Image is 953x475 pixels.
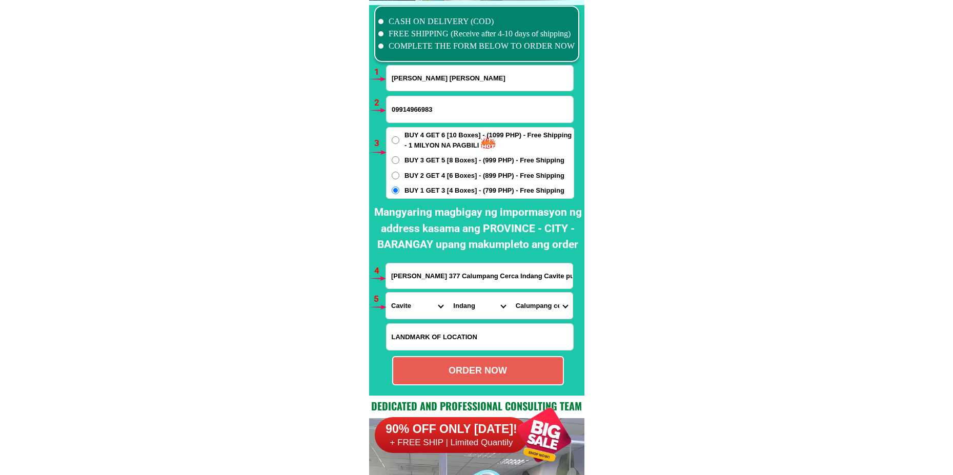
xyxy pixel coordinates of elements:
[386,293,448,319] select: Select province
[404,185,564,196] span: BUY 1 GET 3 [4 Boxes] - (799 PHP) - Free Shipping
[392,172,399,179] input: BUY 2 GET 4 [6 Boxes] - (899 PHP) - Free Shipping
[375,437,529,448] h6: + FREE SHIP | Limited Quantily
[375,422,529,437] h6: 90% OFF ONLY [DATE]!
[448,293,510,319] select: Select district
[511,293,573,319] select: Select commune
[404,171,564,181] span: BUY 2 GET 4 [6 Boxes] - (899 PHP) - Free Shipping
[392,156,399,164] input: BUY 3 GET 5 [8 Boxes] - (999 PHP) - Free Shipping
[386,263,573,288] input: Input address
[374,66,386,79] h6: 1
[374,137,386,150] h6: 3
[387,66,573,91] input: Input full_name
[404,130,574,150] span: BUY 4 GET 6 [10 Boxes] - (1099 PHP) - Free Shipping - 1 MILYON NA PAGBILI
[393,364,563,378] div: ORDER NOW
[387,96,573,122] input: Input phone_number
[404,155,564,166] span: BUY 3 GET 5 [8 Boxes] - (999 PHP) - Free Shipping
[392,187,399,194] input: BUY 1 GET 3 [4 Boxes] - (799 PHP) - Free Shipping
[378,40,575,52] li: COMPLETE THE FORM BELOW TO ORDER NOW
[387,324,573,350] input: Input LANDMARKOFLOCATION
[374,96,386,110] h6: 2
[372,204,584,253] h2: Mangyaring magbigay ng impormasyon ng address kasama ang PROVINCE - CITY - BARANGAY upang makumpl...
[374,293,386,306] h6: 5
[378,28,575,40] li: FREE SHIPPING (Receive after 4-10 days of shipping)
[378,15,575,28] li: CASH ON DELIVERY (COD)
[369,398,584,414] h2: Dedicated and professional consulting team
[392,136,399,144] input: BUY 4 GET 6 [10 Boxes] - (1099 PHP) - Free Shipping - 1 MILYON NA PAGBILI
[374,264,386,278] h6: 4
